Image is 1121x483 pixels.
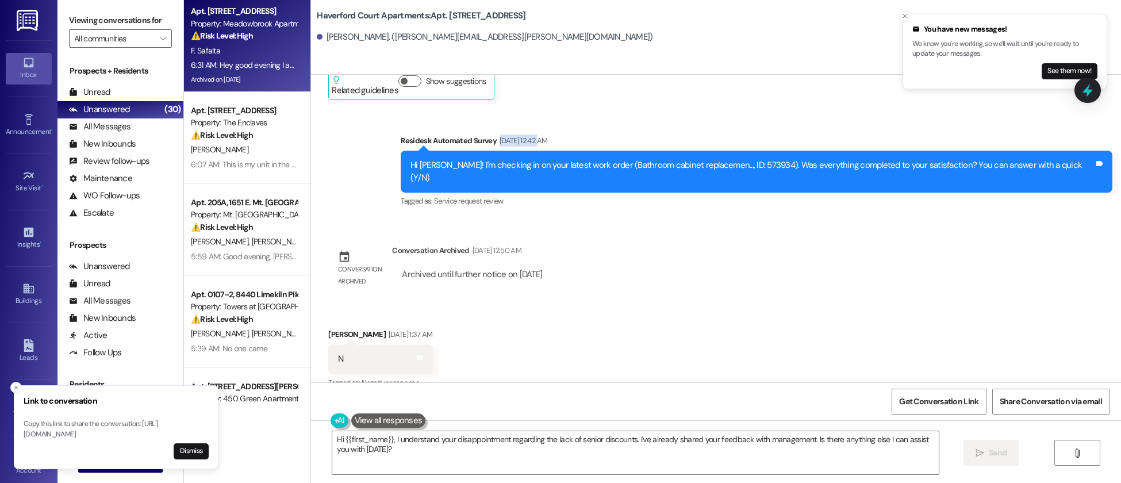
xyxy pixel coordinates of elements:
label: Viewing conversations for [69,11,172,29]
span: • [41,182,43,190]
span: [PERSON_NAME] [252,236,309,247]
div: Property: Towers at [GEOGRAPHIC_DATA] [191,301,297,313]
div: 5:59 AM: Good evening, [PERSON_NAME]. We just received our statement this month. We have an insur... [191,251,853,262]
div: Tagged as: [401,193,1112,209]
span: Negative response [362,378,419,388]
div: WO Follow-ups [69,190,140,202]
div: Related guidelines [332,75,398,97]
div: Prospects + Residents [57,65,183,77]
textarea: Hi {{first_name}}, I understand your disappointment regarding the lack of senior discounts. I've ... [332,431,938,474]
div: Maintenance [69,172,132,185]
p: Copy this link to share the conversation: [URL][DOMAIN_NAME] [24,419,209,439]
strong: ⚠️ Risk Level: High [191,30,253,41]
button: Get Conversation Link [892,389,986,415]
span: [PERSON_NAME] [191,144,248,155]
span: Get Conversation Link [899,396,978,408]
div: Residesk Automated Survey [401,135,1112,151]
div: Archived until further notice on [DATE] [401,269,543,281]
button: Close toast [10,382,22,393]
a: Buildings [6,279,52,310]
div: [DATE] 1:37 AM [386,328,433,340]
input: All communities [74,29,153,48]
a: Leads [6,336,52,367]
div: Apt. [STREET_ADDRESS] [191,105,297,117]
span: [PERSON_NAME] [191,236,252,247]
div: New Inbounds [69,312,136,324]
span: Send [989,447,1007,459]
div: [PERSON_NAME]. ([PERSON_NAME][EMAIL_ADDRESS][PERSON_NAME][DOMAIN_NAME]) [317,31,652,43]
span: [PERSON_NAME] [191,328,252,339]
span: [PERSON_NAME] [252,328,309,339]
div: Hi [PERSON_NAME]! I'm checking in on your latest work order (Bathroom cabinet replacemen..., ID: ... [410,159,1094,184]
div: (30) [162,101,183,118]
div: Review follow-ups [69,155,149,167]
button: Share Conversation via email [992,389,1110,415]
button: Close toast [899,10,911,22]
a: Insights • [6,223,52,254]
div: Unread [69,86,110,98]
div: Apt. [STREET_ADDRESS][PERSON_NAME] [191,381,297,393]
div: Active [69,329,108,342]
span: • [40,239,41,247]
div: 6:07 AM: This is my unit in the washer 3916 apartment A1 [191,159,379,170]
div: Conversation Archived [392,244,469,256]
span: Service request review [434,196,504,206]
p: We know you're working, so we'll wait until you're ready to update your messages. [912,39,1097,59]
strong: ⚠️ Risk Level: High [191,222,253,232]
div: Archived on [DATE] [190,72,298,87]
div: 5:39 AM: No one came [191,343,267,354]
div: Escalate [69,207,114,219]
div: [DATE] 12:50 AM [470,244,521,256]
div: Tagged as: [328,374,432,391]
div: You have new messages! [912,24,1097,35]
div: Prospects [57,239,183,251]
span: F. Safalta [191,45,220,56]
div: Property: Mt. [GEOGRAPHIC_DATA] [191,209,297,221]
div: Unanswered [69,260,130,273]
div: Unread [69,278,110,290]
button: Dismiss [174,443,209,459]
strong: ⚠️ Risk Level: High [191,314,253,324]
div: Conversation archived [338,263,383,288]
button: Send [963,440,1019,466]
div: Unanswered [69,103,130,116]
span: Share Conversation via email [1000,396,1102,408]
a: Inbox [6,53,52,84]
i:  [160,34,166,43]
b: Haverford Court Apartments: Apt. [STREET_ADDRESS] [317,10,525,22]
button: See them now! [1042,63,1097,79]
div: [DATE] 12:42 AM [497,135,547,147]
div: All Messages [69,121,130,133]
div: Property: 450 Green Apartments [191,393,297,405]
div: N [338,353,343,365]
div: Follow Ups [69,347,122,359]
div: Apt. 0107-2, 8440 Limekiln Pike [191,289,297,301]
div: Property: The Enclaves [191,117,297,129]
a: Templates • [6,392,52,423]
label: Show suggestions [426,75,486,87]
div: [PERSON_NAME] [328,328,432,344]
h3: Link to conversation [24,395,209,407]
span: • [51,126,53,134]
div: Apt. [STREET_ADDRESS] [191,5,297,17]
div: Property: Meadowbrook Apartments [191,18,297,30]
a: Site Visit • [6,166,52,197]
i:  [1073,448,1081,458]
div: Apt. 205A, 1651 E. Mt. [GEOGRAPHIC_DATA] [191,197,297,209]
i:  [976,448,984,458]
img: ResiDesk Logo [17,10,40,31]
div: All Messages [69,295,130,307]
strong: ⚠️ Risk Level: High [191,130,253,140]
a: Account [6,448,52,480]
div: New Inbounds [69,138,136,150]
